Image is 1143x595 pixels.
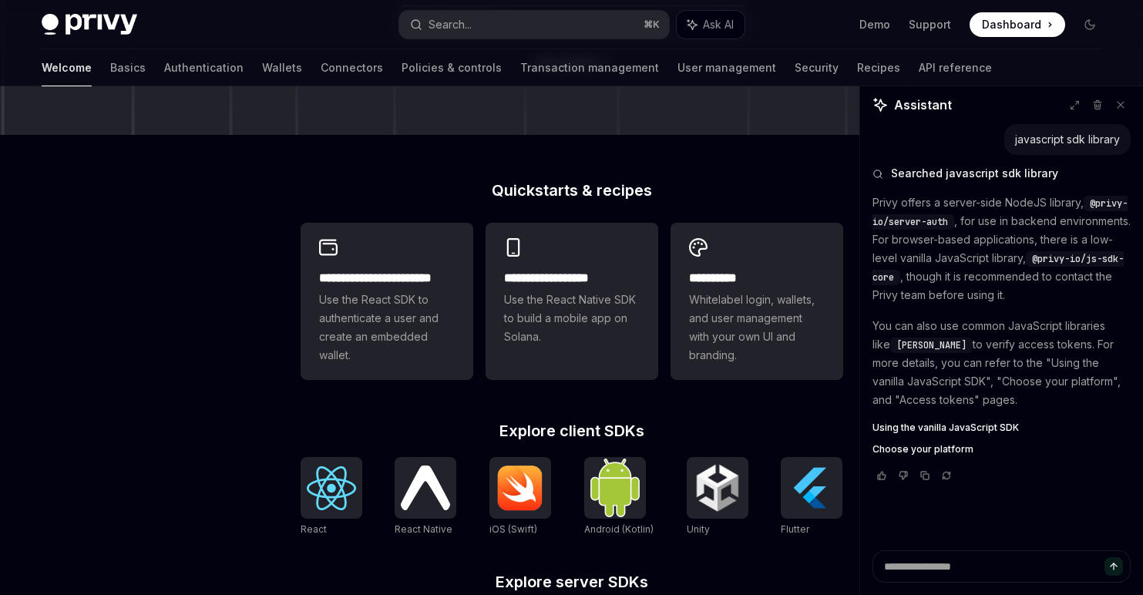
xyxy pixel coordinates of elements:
[301,574,843,590] h2: Explore server SDKs
[677,49,776,86] a: User management
[872,443,1131,455] a: Choose your platform
[301,423,843,439] h2: Explore client SDKs
[307,466,356,510] img: React
[429,15,472,34] div: Search...
[395,523,452,535] span: React Native
[489,523,537,535] span: iOS (Swift)
[872,443,973,455] span: Choose your platform
[857,49,900,86] a: Recipes
[486,223,658,380] a: **** **** **** ***Use the React Native SDK to build a mobile app on Solana.
[781,457,842,537] a: FlutterFlutter
[401,466,450,509] img: React Native
[795,49,839,86] a: Security
[110,49,146,86] a: Basics
[891,166,1058,181] span: Searched javascript sdk library
[970,12,1065,37] a: Dashboard
[489,457,551,537] a: iOS (Swift)iOS (Swift)
[402,49,502,86] a: Policies & controls
[1077,12,1102,37] button: Toggle dark mode
[520,49,659,86] a: Transaction management
[584,457,654,537] a: Android (Kotlin)Android (Kotlin)
[321,49,383,86] a: Connectors
[301,457,362,537] a: ReactReact
[787,463,836,513] img: Flutter
[164,49,244,86] a: Authentication
[872,166,1131,181] button: Searched javascript sdk library
[872,422,1019,434] span: Using the vanilla JavaScript SDK
[399,11,669,39] button: Search...⌘K
[872,193,1131,304] p: Privy offers a server-side NodeJS library, , for use in backend environments. For browser-based a...
[42,49,92,86] a: Welcome
[781,523,809,535] span: Flutter
[872,422,1131,434] a: Using the vanilla JavaScript SDK
[859,17,890,32] a: Demo
[319,291,455,365] span: Use the React SDK to authenticate a user and create an embedded wallet.
[703,17,734,32] span: Ask AI
[1104,557,1123,576] button: Send message
[687,523,710,535] span: Unity
[496,465,545,511] img: iOS (Swift)
[689,291,825,365] span: Whitelabel login, wallets, and user management with your own UI and branding.
[687,457,748,537] a: UnityUnity
[262,49,302,86] a: Wallets
[1015,132,1120,147] div: javascript sdk library
[894,96,952,114] span: Assistant
[909,17,951,32] a: Support
[42,14,137,35] img: dark logo
[301,183,843,198] h2: Quickstarts & recipes
[504,291,640,346] span: Use the React Native SDK to build a mobile app on Solana.
[301,523,327,535] span: React
[671,223,843,380] a: **** *****Whitelabel login, wallets, and user management with your own UI and branding.
[590,459,640,516] img: Android (Kotlin)
[395,457,456,537] a: React NativeReact Native
[693,463,742,513] img: Unity
[919,49,992,86] a: API reference
[896,339,967,351] span: [PERSON_NAME]
[982,17,1041,32] span: Dashboard
[644,18,660,31] span: ⌘ K
[872,317,1131,409] p: You can also use common JavaScript libraries like to verify access tokens. For more details, you ...
[677,11,745,39] button: Ask AI
[584,523,654,535] span: Android (Kotlin)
